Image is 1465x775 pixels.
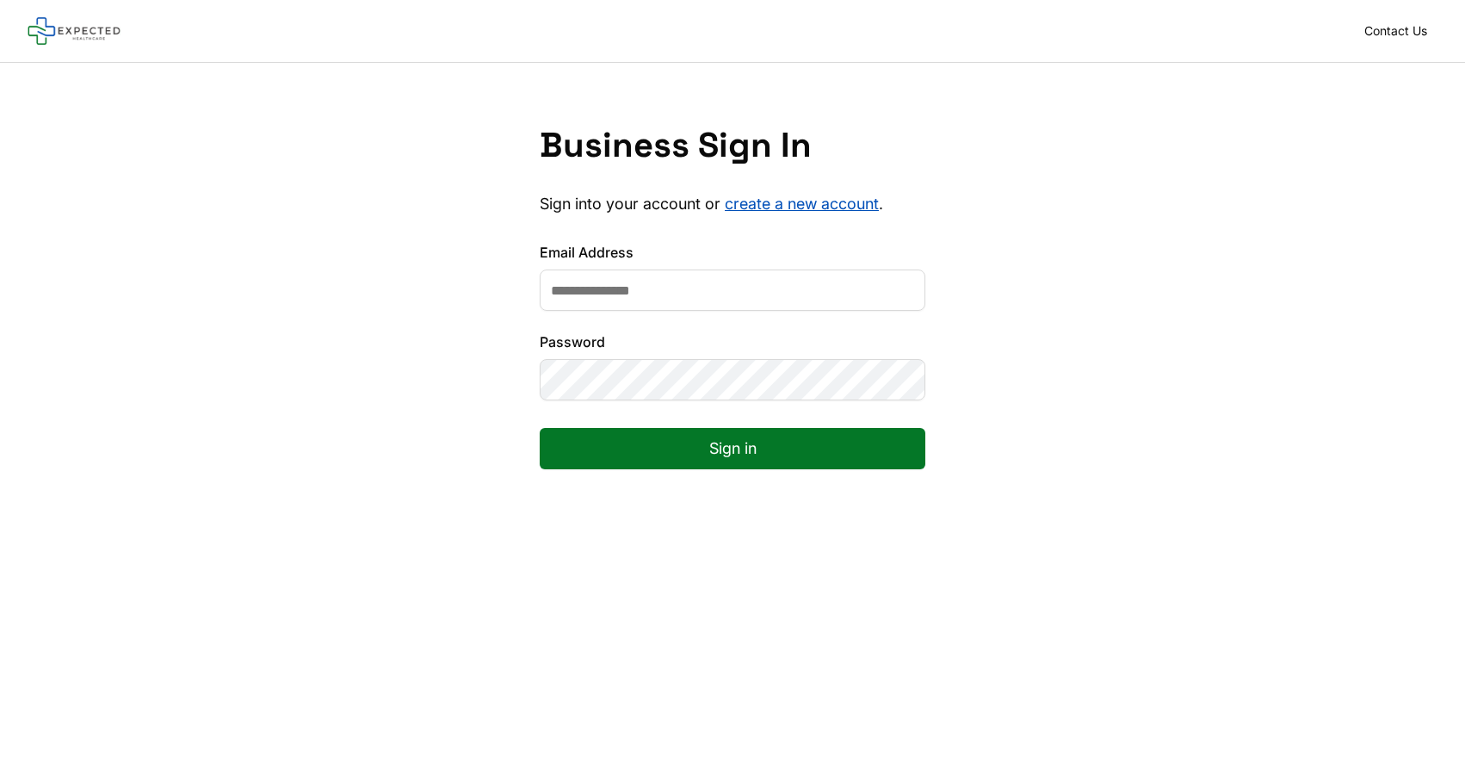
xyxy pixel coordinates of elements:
[1354,19,1437,43] a: Contact Us
[540,125,925,166] h1: Business Sign In
[540,332,925,352] label: Password
[725,195,879,213] a: create a new account
[540,242,925,263] label: Email Address
[540,428,925,469] button: Sign in
[540,194,925,214] p: Sign into your account or .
